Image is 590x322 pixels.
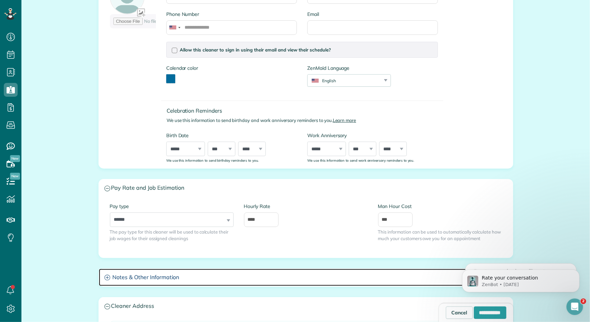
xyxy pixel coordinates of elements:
[566,299,583,315] iframe: Intercom live chat
[378,229,502,242] span: This information can be used to automatically calculate how much your customers owe you for an ap...
[167,21,182,35] div: United States: +1
[244,203,368,210] label: Hourly Rate
[307,65,391,72] label: ZenMaid Language
[378,203,502,210] label: Man Hour Cost
[10,173,20,180] span: New
[166,74,175,83] button: toggle color picker dialog
[99,269,513,286] a: Notes & Other Information
[166,158,259,162] sub: We use this information to send birthday reminders to you.
[452,255,590,303] iframe: Intercom notifications message
[333,117,356,123] a: Learn more
[166,132,297,139] label: Birth Date
[99,179,513,197] a: Pay Rate and Job Estimation
[307,132,438,139] label: Work Anniversary
[166,65,198,72] label: Calendar color
[446,306,473,319] a: Cancel
[10,155,20,162] span: New
[307,11,438,18] label: Email
[110,229,234,242] span: The pay type for this cleaner will be used to calculate their job wages for their assigned cleanings
[307,158,414,162] sub: We use this information to send work anniversary reminders to you.
[99,297,513,315] a: Cleaner Address
[180,47,331,53] span: Allow this cleaner to sign in using their email and view their schedule?
[167,108,443,114] h4: Celebration Reminders
[110,203,234,210] label: Pay type
[308,78,382,84] div: English
[581,299,586,304] span: 2
[166,11,297,18] label: Phone Number
[167,117,443,124] p: We use this information to send birthday and work anniversary reminders to you.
